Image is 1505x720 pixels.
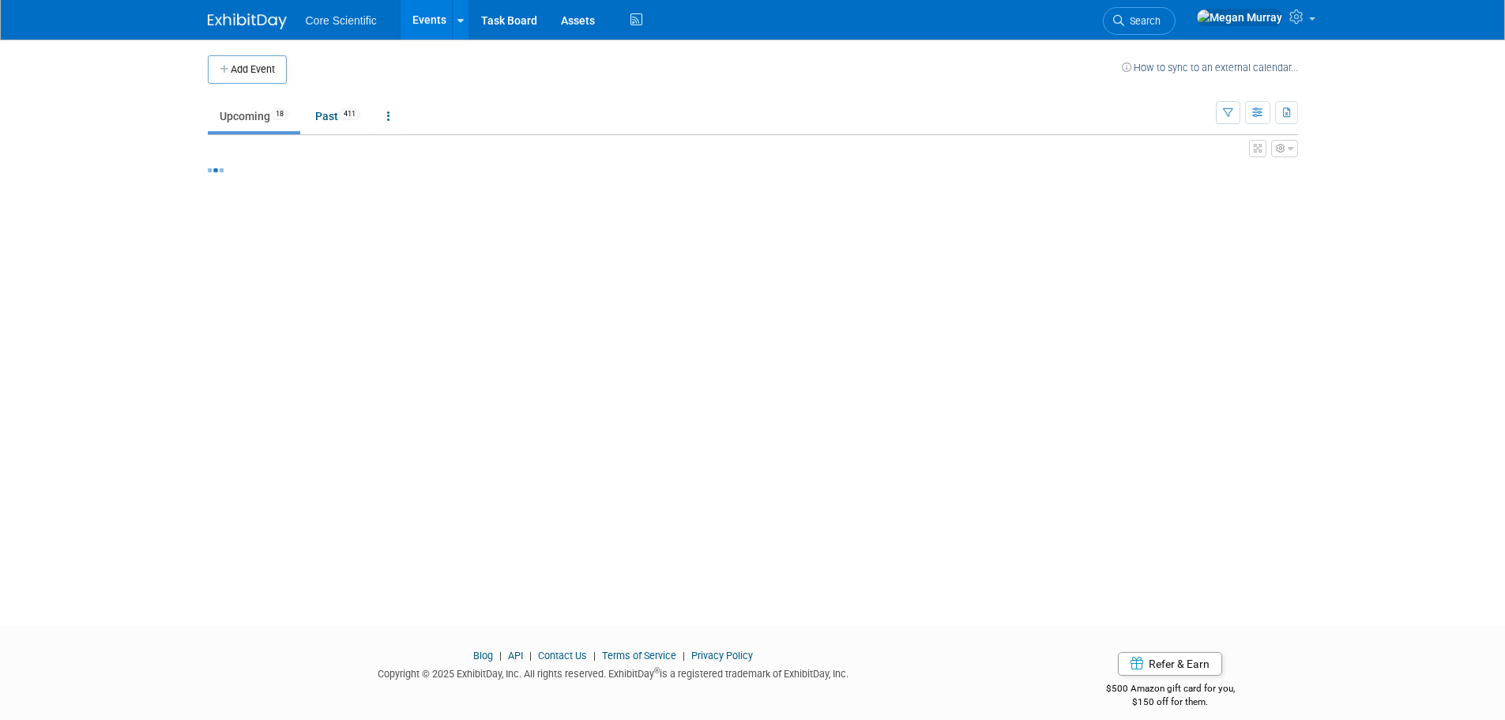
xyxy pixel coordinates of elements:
div: $150 off for them. [1043,695,1298,709]
div: Copyright © 2025 ExhibitDay, Inc. All rights reserved. ExhibitDay is a registered trademark of Ex... [208,663,1020,681]
span: Core Scientific [306,14,377,27]
a: Search [1103,7,1176,35]
a: API [508,650,523,662]
img: Megan Murray [1196,9,1283,26]
img: loading... [208,168,224,172]
span: | [589,650,600,662]
div: $500 Amazon gift card for you, [1043,672,1298,708]
a: Refer & Earn [1118,652,1222,676]
span: | [679,650,689,662]
a: Upcoming18 [208,101,300,131]
a: How to sync to an external calendar... [1122,62,1298,74]
a: Terms of Service [602,650,676,662]
span: 18 [271,108,288,120]
a: Privacy Policy [691,650,753,662]
span: Search [1124,15,1161,27]
a: Past411 [303,101,372,131]
a: Blog [473,650,493,662]
img: ExhibitDay [208,13,287,29]
sup: ® [654,666,660,675]
button: Add Event [208,55,287,84]
span: | [495,650,506,662]
span: 411 [339,108,360,120]
a: Contact Us [538,650,587,662]
span: | [525,650,536,662]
